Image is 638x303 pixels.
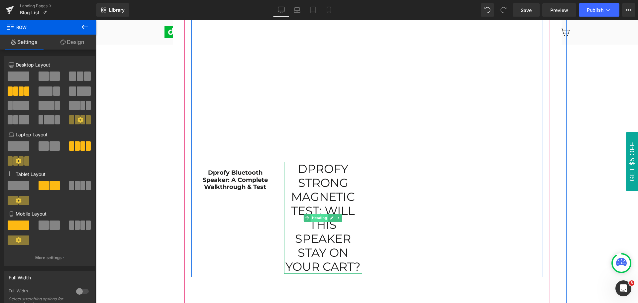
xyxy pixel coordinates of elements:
span: Preview [550,7,568,14]
span: 3 [629,280,634,286]
a: Expand / Collapse [240,194,247,202]
button: Publish [579,3,619,17]
span: Row [7,20,73,35]
p: Desktop Layout [9,61,90,68]
a: Laptop [289,3,305,17]
button: More [622,3,635,17]
button: More settings [4,250,95,265]
span: Save [521,7,532,14]
a: Desktop [273,3,289,17]
a: Tablet [305,3,321,17]
a: New Library [96,3,129,17]
button: Undo [481,3,494,17]
a: Design [48,35,96,50]
span: Library [109,7,125,13]
button: Redo [497,3,510,17]
div: Full Width [9,271,31,280]
p: Tablet Layout [9,171,90,178]
p: Mobile Layout [9,210,90,217]
p: Laptop Layout [9,131,90,138]
a: Mobile [321,3,337,17]
a: Preview [542,3,576,17]
span: Publish [587,7,603,13]
p: More settings [35,255,62,261]
div: 关键词（按流量） [75,40,109,44]
span: Blog List [20,10,40,15]
div: Full Width [9,288,69,295]
strong: Dprofy Bluetooth Speaker: A Complete Walkthrough & Test [107,149,172,171]
span: Heading [215,194,233,202]
a: Landing Pages [20,3,96,9]
iframe: Intercom live chat [615,280,631,296]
